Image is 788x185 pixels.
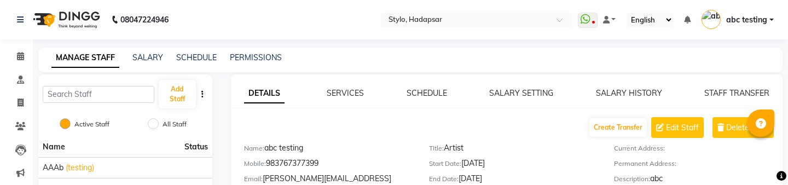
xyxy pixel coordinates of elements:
[28,4,103,35] img: logo
[176,53,217,62] a: SCHEDULE
[702,10,721,29] img: abc testing
[614,143,665,153] label: Current Address:
[244,142,413,158] div: abc testing
[704,88,769,98] a: STAFF TRANSFER
[666,122,699,134] span: Edit Staff
[327,88,364,98] a: SERVICES
[726,122,769,134] span: Delete Staff
[244,143,264,153] label: Name:
[712,117,774,138] button: Delete Staff
[159,80,196,108] button: Add Staff
[429,143,444,153] label: Title:
[51,48,119,68] a: MANAGE STAFF
[589,118,647,137] button: Create Transfer
[429,174,459,184] label: End Date:
[43,86,154,103] input: Search Staff
[43,142,65,152] span: Name
[429,158,598,173] div: [DATE]
[163,119,187,129] label: All Staff
[120,4,169,35] b: 08047224946
[614,159,676,169] label: Permanent Address:
[43,162,63,174] span: AAAb
[66,162,94,174] span: (testing)
[429,159,461,169] label: Start Date:
[244,84,285,103] a: DETAILS
[407,88,447,98] a: SCHEDULE
[230,53,282,62] a: PERMISSIONS
[132,53,163,62] a: SALARY
[244,158,413,173] div: 983767377399
[184,141,208,153] span: Status
[244,159,266,169] label: Mobile:
[651,117,704,138] button: Edit Staff
[726,14,767,26] span: abc testing
[429,142,598,158] div: Artist
[614,174,650,184] label: Description:
[244,174,263,184] label: Email:
[596,88,662,98] a: SALARY HISTORY
[489,88,553,98] a: SALARY SETTING
[74,119,109,129] label: Active Staff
